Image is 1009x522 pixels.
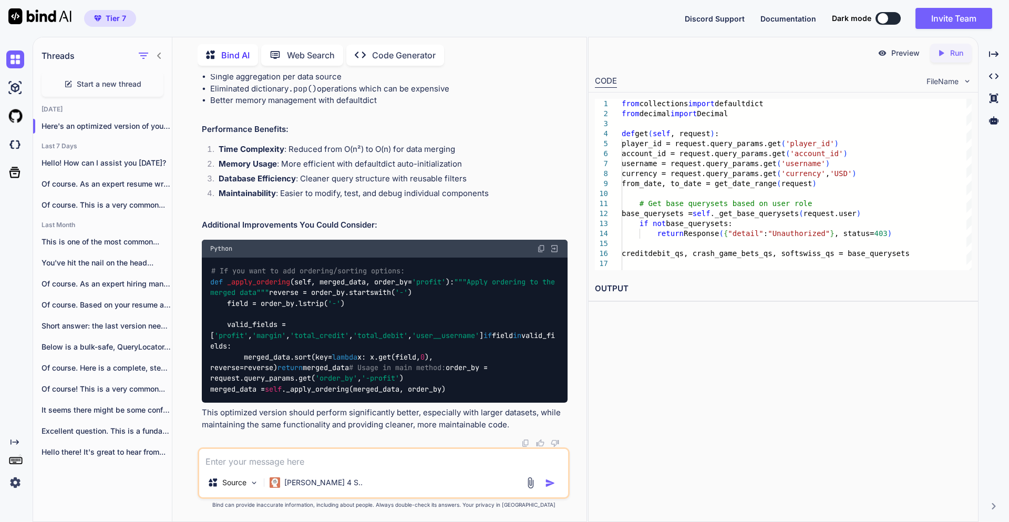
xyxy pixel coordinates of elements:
span: 'user__username' [412,331,479,340]
p: Bind AI [221,49,250,62]
h2: Last Month [33,221,172,229]
span: ) [812,179,816,188]
span: '-' [328,299,341,308]
span: self [653,129,671,138]
span: Response [684,229,719,238]
p: It seems there might be some confusion.... [42,405,172,415]
span: ) [887,229,891,238]
img: settings [6,474,24,492]
div: 16 [595,249,608,259]
img: chat [6,50,24,68]
span: Python [210,244,232,253]
span: Decimal [697,109,728,118]
span: if [483,331,492,340]
span: base_querysets: [666,219,732,228]
span: , request [670,129,710,138]
span: self [693,209,711,218]
span: ) [852,169,856,178]
span: ._get_base_querysets [710,209,799,218]
li: : Easier to modify, test, and debug individual components [210,188,568,202]
span: creditdebit_qs, crash_game_bets_qs, softswiss_ [622,249,826,258]
img: ai-studio [6,79,24,97]
span: } [830,229,834,238]
div: 6 [595,149,608,159]
span: self, merged_data, order_by= [294,277,446,286]
span: self [265,384,282,394]
p: Hello there! It's great to hear from... [42,447,172,457]
p: [PERSON_NAME] 4 S.. [284,477,363,488]
span: _apply_ordering [227,277,290,286]
li: : More efficient with defaultdict auto-initialization [210,158,568,173]
p: Bind can provide inaccurate information, including about people. Always double-check its answers.... [198,501,570,509]
span: """Apply ordering to the merged data""" [210,277,559,297]
li: Better memory management with defaultdict [210,95,568,107]
h2: [DATE] [33,105,172,114]
p: Of course! This is a very common... [42,384,172,394]
img: Claude 4 Sonnet [270,477,280,488]
p: Source [222,477,246,488]
span: not [653,219,666,228]
span: 'profit' [412,277,446,286]
p: This optimized version should perform significantly better, especially with larger datasets, whil... [202,407,568,431]
li: : Reduced from O(n²) to O(n) for data merging [210,144,568,158]
span: 0 [420,352,425,362]
img: icon [545,478,555,488]
span: , status= [834,229,874,238]
div: 1 [595,99,608,109]
li: Single aggregation per data source [210,71,568,83]
span: if [639,219,648,228]
div: 5 [595,139,608,149]
span: Dark mode [832,13,871,24]
span: # Usage in main method: [349,363,446,372]
span: 'username' [781,159,825,168]
div: 11 [595,199,608,209]
span: # Build filters once and reuse [639,269,772,278]
span: 'account_id' [790,149,843,158]
span: from [622,109,640,118]
button: Invite Team [915,8,992,29]
span: ( [781,139,785,148]
strong: Memory Usage [219,159,277,169]
span: { [724,229,728,238]
span: : [763,229,767,238]
span: "detail" [728,229,763,238]
span: # If you want to add ordering/sorting options: [211,267,405,276]
p: Of course. As an expert hiring manager... [42,279,172,289]
span: ( [777,159,781,168]
h2: Additional Improvements You Could Consider: [202,219,568,231]
span: FileName [926,76,959,87]
span: 'total_debit' [353,331,408,340]
img: copy [537,244,545,253]
h2: Last 7 Days [33,142,172,150]
span: Discord Support [685,14,745,23]
span: 'player_id' [786,139,835,148]
span: return [657,229,684,238]
img: attachment [524,477,537,489]
p: Of course. As an expert resume writer... [42,179,172,189]
p: Of course. Here is a complete, step-by-step... [42,363,172,373]
code: ( ): reverse = order_by.startswith( ) field = order_by.lstrip( ) valid_fields = [ , , , , ] field... [210,265,559,394]
span: from [622,99,640,108]
div: 10 [595,189,608,199]
img: like [536,439,544,447]
span: ) [825,159,829,168]
span: , [825,169,829,178]
span: ( [777,179,781,188]
div: 4 [595,129,608,139]
span: get [635,129,648,138]
strong: Maintainability [219,188,276,198]
img: Open in Browser [550,244,559,253]
div: 7 [595,159,608,169]
div: CODE [595,75,617,88]
span: currency = request.query_params.get [622,169,777,178]
p: Web Search [287,49,335,62]
p: Short answer: the last version needed fixes... [42,321,172,331]
p: Below is a bulk-safe, QueryLocator-based Apex batch... [42,342,172,352]
img: preview [878,48,887,58]
span: 'currency' [781,169,825,178]
img: Bind AI [8,8,71,24]
span: ( [648,129,652,138]
span: collections [639,99,688,108]
span: 403 [874,229,887,238]
span: decimal [639,109,670,118]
